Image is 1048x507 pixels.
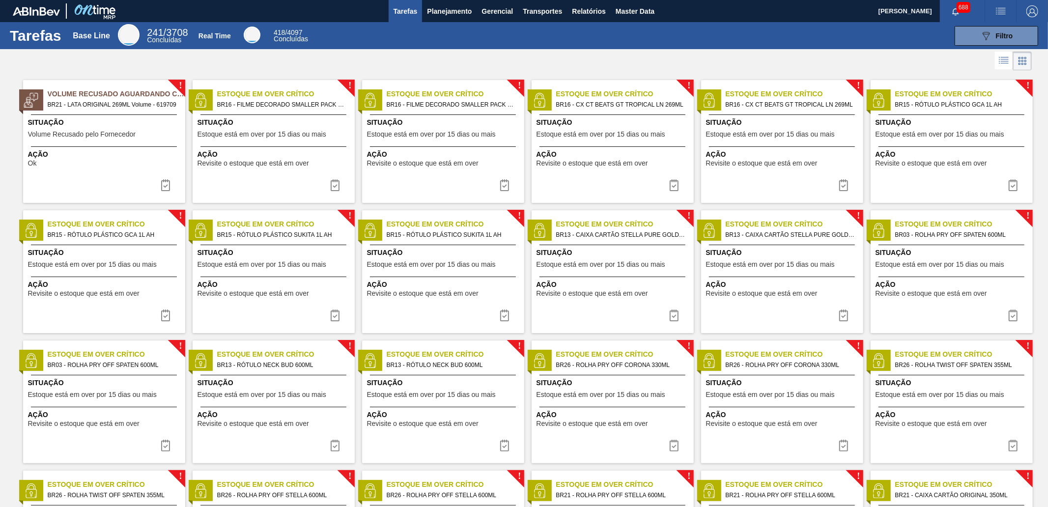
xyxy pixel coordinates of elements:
span: Estoque em Over Crítico [217,89,355,99]
span: Revisite o estoque que está em over [537,420,648,427]
span: Situação [876,248,1030,258]
h1: Tarefas [10,30,61,41]
div: Base Line [118,24,140,46]
span: Estoque está em over por 15 dias ou mais [537,261,665,268]
span: ! [1026,342,1029,350]
span: Estoque em Over Crítico [217,219,355,229]
span: Situação [706,378,861,388]
img: userActions [995,5,1007,17]
span: BR26 - ROLHA PRY OFF CORONA 330ML [556,360,686,370]
span: ! [179,212,182,220]
div: Completar tarefa: 29941284 [1001,306,1025,325]
span: BR26 - ROLHA PRY OFF STELLA 600ML [217,490,347,501]
span: ! [687,82,690,89]
span: ! [348,342,351,350]
span: Estoque está em over por 15 dias ou mais [706,261,835,268]
span: BR16 - FILME DECORADO SMALLER PACK 269ML [387,99,516,110]
img: icon-task-complete [160,179,171,191]
span: Revisite o estoque que está em over [876,420,987,427]
span: Estoque em Over Crítico [48,479,185,490]
img: status [193,223,208,238]
span: Revisite o estoque que está em over [198,290,309,297]
button: icon-task complete [493,436,516,455]
img: status [363,483,377,498]
span: Situação [367,378,522,388]
img: status [702,223,716,238]
span: Revisite o estoque que está em over [537,290,648,297]
div: Completar tarefa: 29941283 [662,306,686,325]
img: status [871,93,886,108]
span: BR15 - RÓTULO PLÁSTICO SUKITA 1L AH [217,229,347,240]
span: Estoque em Over Crítico [726,89,863,99]
span: ! [857,212,860,220]
span: Tarefas [394,5,418,17]
span: Estoque está em over por 15 dias ou mais [367,131,496,138]
button: icon-task complete [1001,436,1025,455]
span: Ação [28,149,183,160]
img: icon-task complete [329,179,341,191]
span: Estoque em Over Crítico [726,349,863,360]
span: ! [348,473,351,480]
span: Ação [706,149,861,160]
span: Estoque está em over por 15 dias ou mais [876,391,1004,398]
span: BR03 - ROLHA PRY OFF SPATEN 600ML [48,360,177,370]
img: status [532,223,547,238]
span: Estoque em Over Crítico [556,89,694,99]
div: Completar tarefa: 29941285 [493,436,516,455]
span: BR26 - ROLHA PRY OFF STELLA 600ML [387,490,516,501]
span: Situação [198,117,352,128]
button: icon-task complete [154,436,177,455]
span: Ação [706,280,861,290]
span: Estoque em Over Crítico [387,479,524,490]
span: Revisite o estoque que está em over [28,290,140,297]
button: icon-task complete [832,436,855,455]
span: ! [1026,82,1029,89]
span: Estoque em Over Crítico [726,479,863,490]
span: Situação [198,378,352,388]
div: Completar tarefa: 29941280 [832,175,855,195]
img: status [193,483,208,498]
span: Ação [876,280,1030,290]
span: Planejamento [427,5,472,17]
span: Estoque está em over por 15 dias ou mais [537,391,665,398]
button: icon-task complete [662,436,686,455]
div: Base Line [147,28,188,43]
span: Estoque em Over Crítico [556,349,694,360]
img: status [363,353,377,368]
span: Estoque está em over por 15 dias ou mais [28,391,157,398]
img: status [702,483,716,498]
span: Estoque em Over Crítico [48,219,185,229]
span: BR13 - CAIXA CARTÃO STELLA PURE GOLD 269ML [726,229,855,240]
span: Ação [198,149,352,160]
button: icon-task complete [1001,306,1025,325]
span: Ação [876,149,1030,160]
span: Situação [876,117,1030,128]
span: ! [857,82,860,89]
span: Estoque em Over Crítico [556,479,694,490]
button: icon-task-complete [154,175,177,195]
div: Completar tarefa: 29941286 [662,436,686,455]
img: status [871,353,886,368]
div: Completar tarefa: 29941282 [323,306,347,325]
span: Ação [537,410,691,420]
button: icon-task complete [493,306,516,325]
span: Filtro [996,32,1013,40]
span: ! [518,212,521,220]
span: BR15 - RÓTULO PLÁSTICO SUKITA 1L AH [387,229,516,240]
button: icon-task complete [832,306,855,325]
span: Relatórios [572,5,605,17]
button: icon-task complete [154,306,177,325]
span: Estoque está em over por 15 dias ou mais [28,261,157,268]
span: Revisite o estoque que está em over [706,160,818,167]
div: Completar tarefa: 29941283 [832,306,855,325]
img: icon-task complete [838,310,850,321]
span: BR16 - CX CT BEATS GT TROPICAL LN 269ML [726,99,855,110]
span: BR15 - RÓTULO PLÁSTICO GCA 1L AH [48,229,177,240]
span: BR13 - RÓTULO NECK BUD 600ML [387,360,516,370]
span: Situação [28,248,183,258]
span: Situação [537,248,691,258]
span: Estoque em Over Crítico [895,479,1033,490]
span: BR21 - LATA ORIGINAL 269ML Volume - 619709 [48,99,177,110]
span: Situação [367,117,522,128]
img: status [532,483,547,498]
